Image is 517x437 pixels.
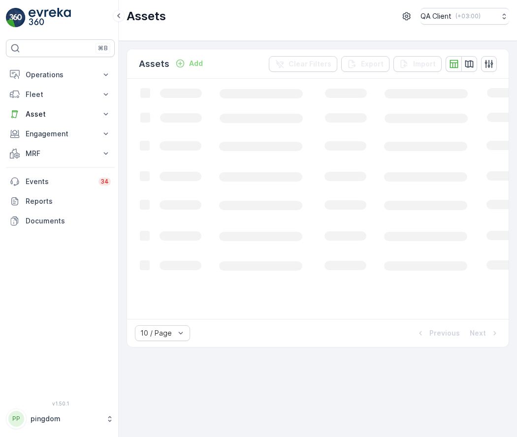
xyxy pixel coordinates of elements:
[31,414,101,424] p: pingdom
[100,178,109,186] p: 34
[6,401,115,406] span: v 1.50.1
[171,58,207,69] button: Add
[6,8,26,28] img: logo
[361,59,384,69] p: Export
[6,65,115,85] button: Operations
[189,59,203,68] p: Add
[455,12,481,20] p: ( +03:00 )
[26,149,95,158] p: MRF
[26,90,95,99] p: Fleet
[127,8,166,24] p: Assets
[8,411,24,427] div: PP
[289,59,331,69] p: Clear Filters
[26,129,95,139] p: Engagement
[26,177,93,187] p: Events
[26,109,95,119] p: Asset
[26,216,111,226] p: Documents
[6,144,115,163] button: MRF
[98,44,108,52] p: ⌘B
[341,56,389,72] button: Export
[6,191,115,211] a: Reports
[139,57,169,71] p: Assets
[6,124,115,144] button: Engagement
[6,408,115,429] button: PPpingdom
[429,328,460,338] p: Previous
[26,70,95,80] p: Operations
[6,85,115,104] button: Fleet
[469,327,501,339] button: Next
[420,8,509,25] button: QA Client(+03:00)
[29,8,71,28] img: logo_light-DOdMpM7g.png
[6,172,115,191] a: Events34
[470,328,486,338] p: Next
[6,211,115,231] a: Documents
[413,59,436,69] p: Import
[420,11,452,21] p: QA Client
[6,104,115,124] button: Asset
[393,56,442,72] button: Import
[415,327,461,339] button: Previous
[26,196,111,206] p: Reports
[269,56,337,72] button: Clear Filters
